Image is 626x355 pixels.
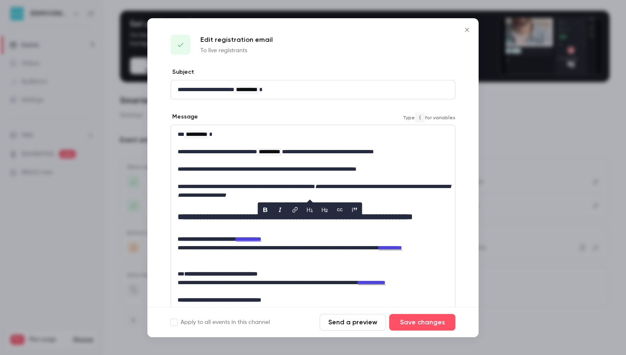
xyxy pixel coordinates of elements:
button: bold [259,203,272,216]
code: { [415,113,425,123]
button: link [289,203,302,216]
label: Message [171,113,198,121]
button: Send a preview [320,314,386,331]
div: editor [171,80,455,99]
button: Close [459,22,475,38]
label: Apply to all events in this channel [171,318,270,326]
span: Type for variables [403,113,455,123]
p: To live registrants [200,46,273,55]
label: Subject [171,68,194,76]
button: Save changes [389,314,455,331]
p: Edit registration email [200,35,273,45]
button: italic [274,203,287,216]
button: blockquote [348,203,361,216]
